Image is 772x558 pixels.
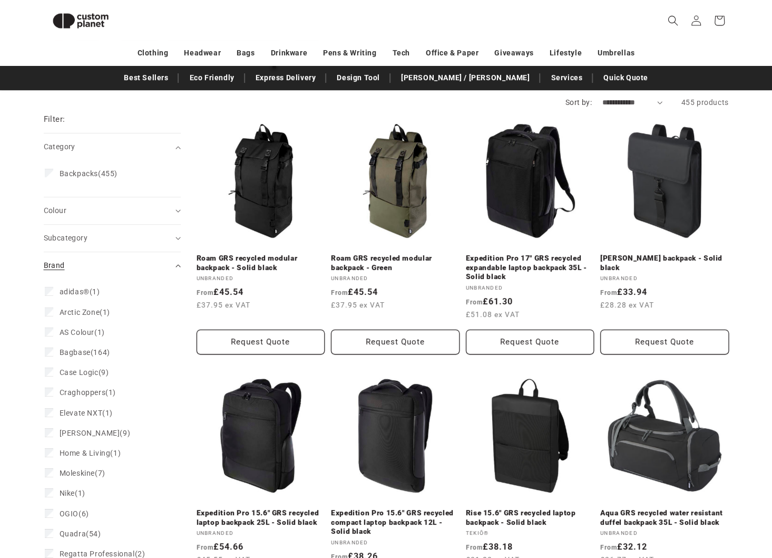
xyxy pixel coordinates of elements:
a: Bags [237,44,255,62]
a: Expedition Pro 17" GRS recycled expandable laptop backpack 35L - Solid black [466,254,594,282]
span: Category [44,142,75,151]
a: Express Delivery [250,69,321,87]
a: Services [545,69,588,87]
a: Roam GRS recycled modular backpack - Solid black [197,254,325,272]
span: OGIO [60,509,79,518]
a: Design Tool [331,69,385,87]
a: Pens & Writing [323,44,376,62]
img: Custom Planet [44,4,118,37]
summary: Subcategory (0 selected) [44,225,181,252]
a: Expedition Pro 15.6" GRS recycled laptop backpack 25L - Solid black [197,508,325,527]
span: (1) [60,328,105,337]
span: (54) [60,529,101,538]
span: (1) [60,488,85,498]
span: (164) [60,348,110,357]
span: Brand [44,261,65,270]
a: Rise 15.6" GRS recycled laptop backpack - Solid black [466,508,594,527]
span: Nike [60,489,75,497]
a: Office & Paper [426,44,478,62]
summary: Brand (0 selected) [44,252,181,279]
span: [PERSON_NAME] [60,429,120,437]
span: Colour [44,206,66,215]
span: Arctic Zone [60,308,100,316]
span: Backpacks [60,169,98,178]
a: Giveaways [494,44,533,62]
a: Drinkware [271,44,307,62]
span: Home & Living [60,449,111,457]
span: (1) [60,287,100,296]
iframe: Chat Widget [596,444,772,558]
span: (1) [60,448,121,458]
span: (1) [60,388,116,397]
: Request Quote [600,330,729,354]
h2: Filter: [44,113,65,126]
span: Case Logic [60,368,99,377]
span: Regatta Professional [60,550,135,558]
a: [PERSON_NAME] / [PERSON_NAME] [396,69,535,87]
button: Request Quote [197,330,325,354]
a: [PERSON_NAME] backpack - Solid black [600,254,729,272]
span: Bagbase [60,348,91,357]
a: Lifestyle [550,44,582,62]
summary: Search [661,9,685,32]
span: (7) [60,468,105,478]
a: Expedition Pro 15.6" GRS recycled compact laptop backpack 12L - Solid black [331,508,460,536]
a: Clothing [138,44,169,62]
span: Elevate NXT [60,409,103,417]
: Request Quote [466,330,594,354]
label: Sort by: [565,98,592,107]
span: (1) [60,408,113,418]
span: (455) [60,169,118,178]
a: Best Sellers [119,69,173,87]
a: Eco Friendly [184,69,239,87]
span: (9) [60,368,109,377]
span: Moleskine [60,469,95,477]
summary: Category (0 selected) [44,133,181,160]
a: Roam GRS recycled modular backpack - Green [331,254,460,272]
span: AS Colour [60,328,94,336]
span: (1) [60,307,110,317]
button: Request Quote [331,330,460,354]
span: adidas® [60,287,90,296]
span: Quadra [60,530,86,538]
span: Subcategory [44,234,87,242]
span: (9) [60,428,131,438]
summary: Colour (0 selected) [44,197,181,224]
a: Tech [392,44,409,62]
span: (6) [60,509,89,518]
a: Headwear [184,44,221,62]
span: Craghoppers [60,388,106,397]
a: Umbrellas [598,44,634,62]
span: 455 products [681,98,728,107]
a: Quick Quote [598,69,653,87]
